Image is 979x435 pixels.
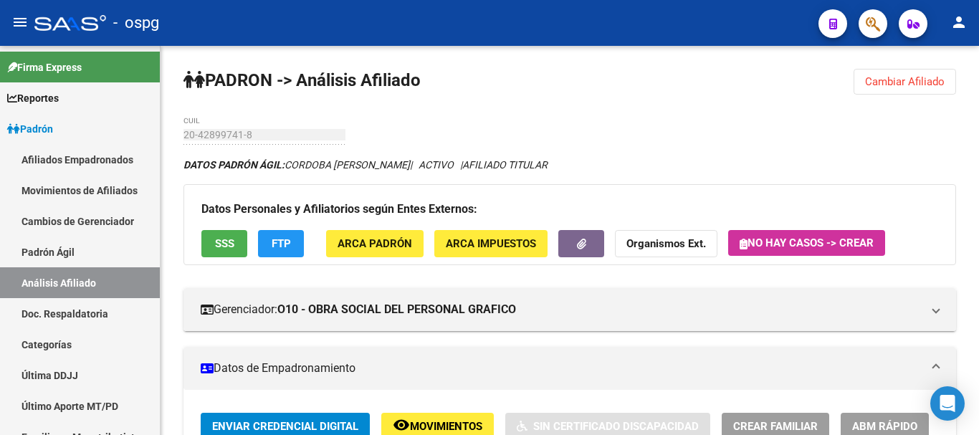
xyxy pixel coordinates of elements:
span: Enviar Credencial Digital [212,420,358,433]
span: ARCA Impuestos [446,238,536,251]
mat-icon: person [950,14,968,31]
mat-expansion-panel-header: Datos de Empadronamiento [183,347,956,390]
mat-panel-title: Gerenciador: [201,302,922,317]
mat-expansion-panel-header: Gerenciador:O10 - OBRA SOCIAL DEL PERSONAL GRAFICO [183,288,956,331]
strong: O10 - OBRA SOCIAL DEL PERSONAL GRAFICO [277,302,516,317]
button: Cambiar Afiliado [854,69,956,95]
button: ARCA Padrón [326,230,424,257]
button: FTP [258,230,304,257]
span: Crear Familiar [733,420,818,433]
span: ARCA Padrón [338,238,412,251]
span: Cambiar Afiliado [865,75,945,88]
span: ABM Rápido [852,420,917,433]
strong: Organismos Ext. [626,238,706,251]
span: No hay casos -> Crear [740,236,874,249]
button: No hay casos -> Crear [728,230,885,256]
span: - ospg [113,7,159,39]
button: ARCA Impuestos [434,230,548,257]
strong: DATOS PADRÓN ÁGIL: [183,159,285,171]
mat-panel-title: Datos de Empadronamiento [201,360,922,376]
button: Organismos Ext. [615,230,717,257]
span: SSS [215,238,234,251]
span: CORDOBA [PERSON_NAME] [183,159,410,171]
span: AFILIADO TITULAR [462,159,548,171]
h3: Datos Personales y Afiliatorios según Entes Externos: [201,199,938,219]
strong: PADRON -> Análisis Afiliado [183,70,421,90]
mat-icon: remove_red_eye [393,416,410,434]
span: Sin Certificado Discapacidad [533,420,699,433]
span: Reportes [7,90,59,106]
span: Firma Express [7,59,82,75]
span: Padrón [7,121,53,137]
div: Open Intercom Messenger [930,386,965,421]
i: | ACTIVO | [183,159,548,171]
span: FTP [272,238,291,251]
mat-icon: menu [11,14,29,31]
span: Movimientos [410,420,482,433]
button: SSS [201,230,247,257]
